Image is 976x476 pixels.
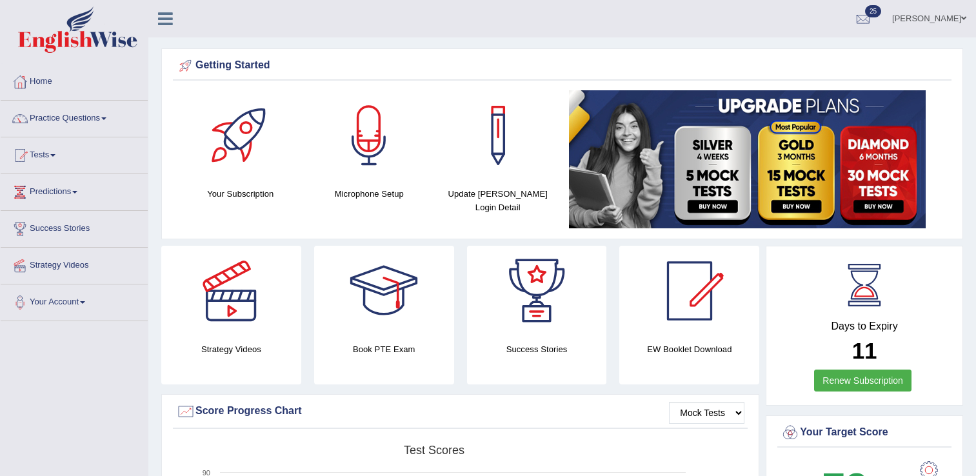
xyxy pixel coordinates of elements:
[865,5,881,17] span: 25
[852,338,877,363] b: 11
[1,101,148,133] a: Practice Questions
[1,248,148,280] a: Strategy Videos
[781,321,948,332] h4: Days to Expiry
[781,423,948,442] div: Your Target Score
[314,342,454,356] h4: Book PTE Exam
[176,402,744,421] div: Score Progress Chart
[467,342,607,356] h4: Success Stories
[183,187,299,201] h4: Your Subscription
[569,90,926,228] img: small5.jpg
[161,342,301,356] h4: Strategy Videos
[619,342,759,356] h4: EW Booklet Download
[1,211,148,243] a: Success Stories
[1,284,148,317] a: Your Account
[176,56,948,75] div: Getting Started
[440,187,556,214] h4: Update [PERSON_NAME] Login Detail
[1,174,148,206] a: Predictions
[1,137,148,170] a: Tests
[1,64,148,96] a: Home
[814,370,911,392] a: Renew Subscription
[312,187,428,201] h4: Microphone Setup
[404,444,464,457] tspan: Test scores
